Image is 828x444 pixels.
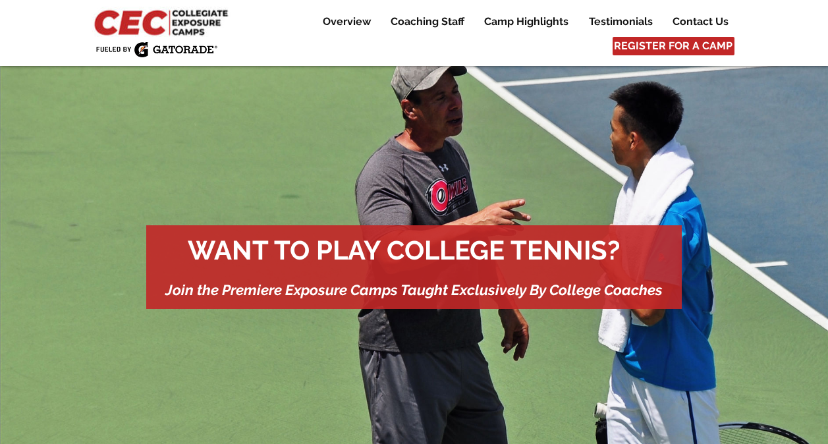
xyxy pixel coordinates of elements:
[381,14,474,30] a: Coaching Staff
[165,281,663,298] span: Join the Premiere Exposure Camps Taught Exclusively By College Coaches
[474,14,578,30] a: Camp Highlights
[313,14,380,30] a: Overview
[613,37,734,55] a: REGISTER FOR A CAMP
[663,14,738,30] a: Contact Us
[666,14,735,30] p: Contact Us
[302,14,738,30] nav: Site
[384,14,471,30] p: Coaching Staff
[582,14,659,30] p: Testimonials
[478,14,575,30] p: Camp Highlights
[316,14,377,30] p: Overview
[614,39,732,53] span: REGISTER FOR A CAMP
[188,235,620,265] span: WANT TO PLAY COLLEGE TENNIS?
[92,7,234,37] img: CEC Logo Primary_edited.jpg
[96,42,217,57] img: Fueled by Gatorade.png
[579,14,662,30] a: Testimonials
